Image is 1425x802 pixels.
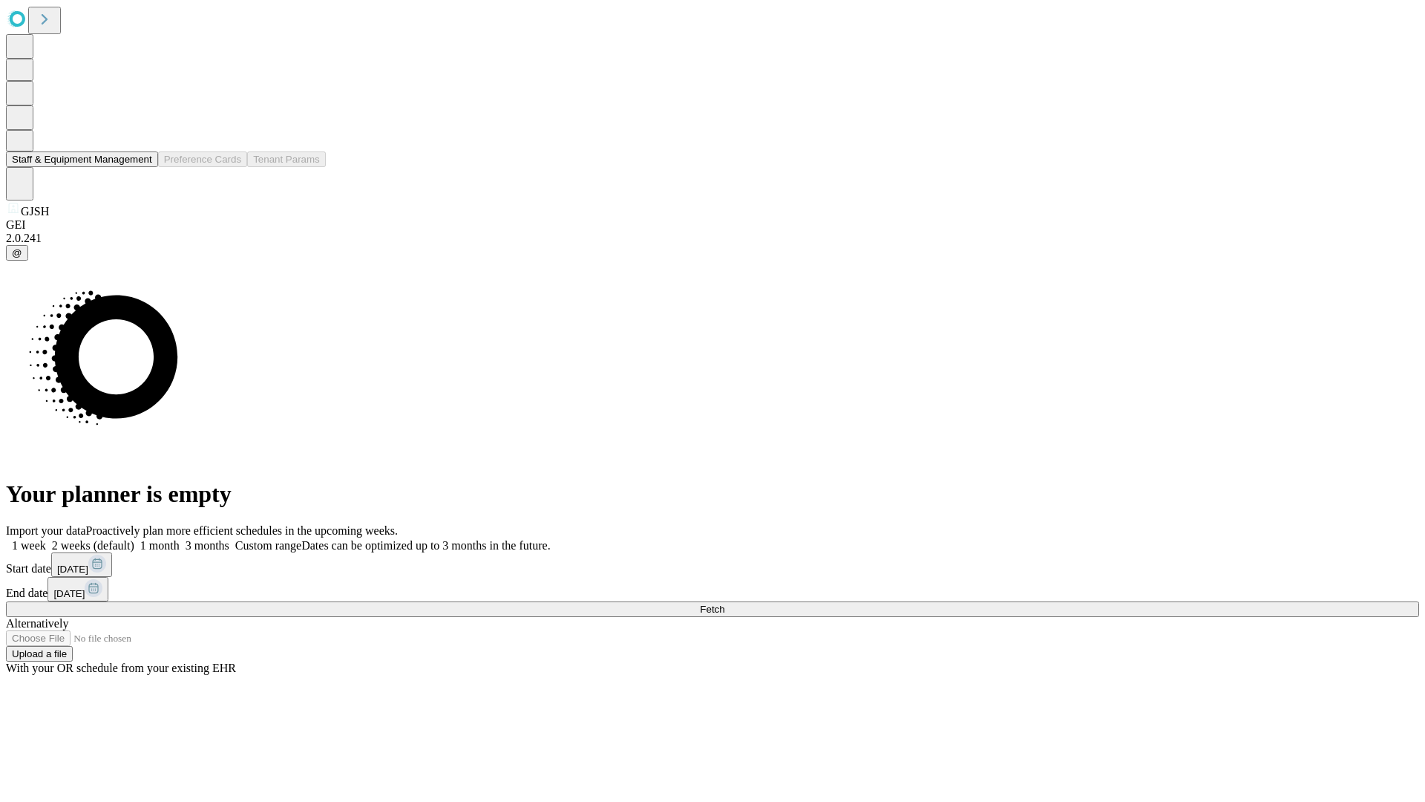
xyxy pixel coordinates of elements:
span: With your OR schedule from your existing EHR [6,662,236,674]
span: [DATE] [53,588,85,599]
span: GJSH [21,205,49,218]
button: [DATE] [47,577,108,601]
div: GEI [6,218,1419,232]
span: Dates can be optimized up to 3 months in the future. [301,539,550,552]
button: @ [6,245,28,261]
button: Staff & Equipment Management [6,151,158,167]
button: Preference Cards [158,151,247,167]
button: Tenant Params [247,151,326,167]
span: [DATE] [57,564,88,575]
div: End date [6,577,1419,601]
span: 3 months [186,539,229,552]
span: @ [12,247,22,258]
button: Upload a file [6,646,73,662]
button: Fetch [6,601,1419,617]
span: Custom range [235,539,301,552]
span: 2 weeks (default) [52,539,134,552]
button: [DATE] [51,552,112,577]
span: Alternatively [6,617,68,630]
h1: Your planner is empty [6,480,1419,508]
div: 2.0.241 [6,232,1419,245]
span: Import your data [6,524,86,537]
span: Proactively plan more efficient schedules in the upcoming weeks. [86,524,398,537]
span: Fetch [700,604,724,615]
span: 1 week [12,539,46,552]
div: Start date [6,552,1419,577]
span: 1 month [140,539,180,552]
